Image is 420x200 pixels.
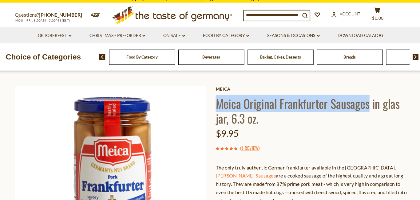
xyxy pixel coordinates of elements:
[131,57,160,61] a: Food By Category
[48,16,89,22] a: [PHONE_NUMBER]
[358,12,376,27] button: $0.00
[238,141,256,148] span: ( )
[263,35,313,42] a: Seasons & Occasions
[165,35,186,42] a: On Sale
[96,35,149,42] a: Christmas - PRE-ORDER
[105,56,111,62] img: previous arrow
[256,57,295,61] a: Baking, Cakes, Desserts
[215,87,394,92] a: Meica
[335,57,347,61] a: Breads
[257,1,300,6] a: Click here for details.
[47,35,79,42] a: Oktoberfest
[400,56,406,62] img: next arrow
[330,35,373,42] a: Download Catalog
[215,168,271,173] a: [PERSON_NAME] Sausages
[362,20,373,25] span: $0.00
[331,16,351,21] span: Account
[239,141,255,148] a: 1 Review
[324,15,351,22] a: Account
[203,35,246,42] a: Food By Category
[215,96,394,124] h1: Meica Original Frankfurter Sausages in glas jar, 6.3 oz.
[26,15,94,23] p: Questions?
[26,23,78,26] span: MON - FRI, 9:00AM - 5:00PM (EST)
[215,125,236,136] span: $9.95
[202,57,219,61] a: Beverages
